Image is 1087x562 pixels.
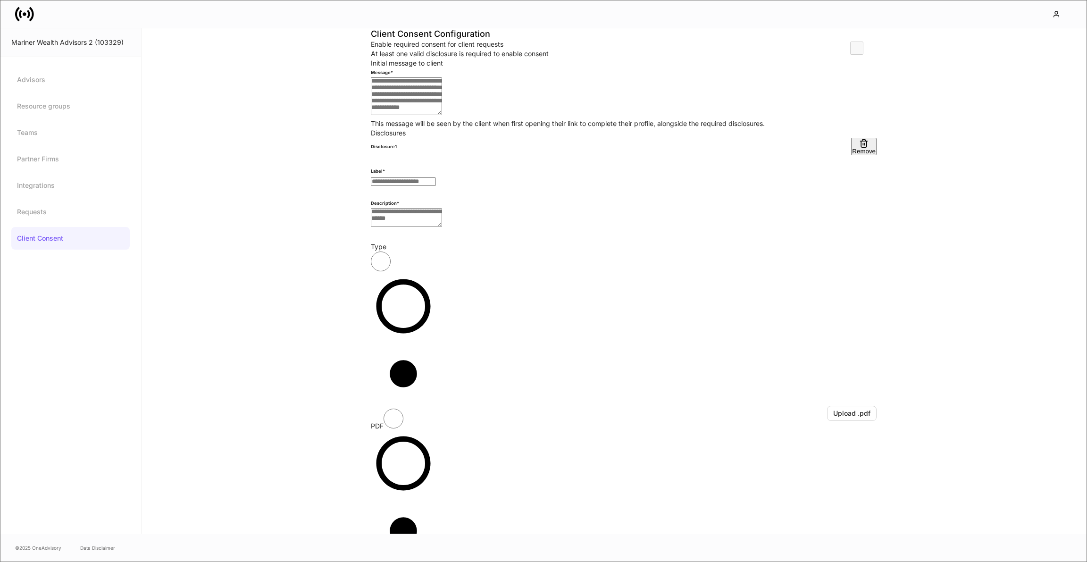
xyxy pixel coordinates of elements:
input: PDF [371,252,391,271]
p: Enable required consent for client requests [371,40,549,49]
button: Upload .pdf [827,406,877,421]
p: Type [371,242,877,252]
a: Requests [11,201,130,223]
a: Integrations [11,174,130,197]
span: PDF [371,422,384,430]
p: This message will be seen by the client when first opening their link to complete their profile, ... [371,119,877,128]
div: Disclosures [371,128,406,138]
div: Remove [852,148,876,154]
button: Remove [851,138,877,155]
span: © 2025 OneAdvisory [15,544,61,552]
h4: Client Consent Configuration [371,28,877,40]
h6: Message [371,68,393,77]
h6: Description [371,199,399,208]
div: Mariner Wealth Advisors 2 (103329) [11,38,130,47]
a: Data Disclaimer [80,544,115,552]
h6: Label [371,167,385,176]
h6: Disclosure 1 [371,142,397,151]
a: Teams [11,121,130,144]
div: Upload .pdf [833,410,870,417]
a: Advisors [11,68,130,91]
p: At least one valid disclosure is required to enable consent [371,49,549,59]
a: Resource groups [11,95,130,117]
a: Partner Firms [11,148,130,170]
div: Initial message to client [371,59,443,68]
a: Client Consent [11,227,130,250]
